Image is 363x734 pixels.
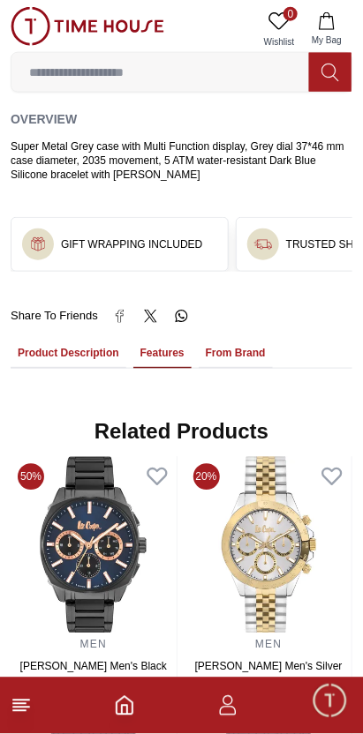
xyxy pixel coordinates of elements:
[195,661,343,705] a: [PERSON_NAME] Men's Silver Dial Multi Function Watch - LC07963.230
[49,11,79,41] img: Profile picture of Zoe
[61,237,202,251] h3: GIFT WRAPPING INCLUDED
[11,139,352,182] div: Super Metal Grey case with Multi Function display, Grey dial 37*46 mm case diameter, 2035 movemen...
[89,19,257,35] div: [PERSON_NAME]
[11,457,177,633] img: Lee Cooper Men's Black Dial Multi Function Watch - LC07925.350
[13,573,363,591] div: [PERSON_NAME]
[255,639,282,651] a: MEN
[11,106,77,132] h2: Overview
[114,695,135,716] a: Home
[284,7,298,21] span: 0
[95,418,268,446] h2: Related Products
[257,7,301,52] a: 0Wishlist
[29,236,47,253] img: ...
[301,7,352,52] button: My Bag
[20,661,168,705] a: [PERSON_NAME] Men's Black Dial Multi Function Watch - LC07925.350
[254,236,272,253] img: ...
[311,682,350,721] div: Chat Widget
[18,464,44,491] span: 50%
[186,457,352,633] img: Lee Cooper Men's Silver Dial Multi Function Watch - LC07963.230
[80,639,107,651] a: MEN
[319,9,354,44] em: Minimize
[133,339,192,369] button: Features
[193,464,220,491] span: 20%
[11,7,164,46] img: ...
[199,339,273,369] button: From Brand
[11,307,98,325] span: Share To Friends
[9,9,44,44] em: Back
[257,35,301,49] span: Wishlist
[305,34,349,47] span: My Bag
[11,339,126,369] button: Product Description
